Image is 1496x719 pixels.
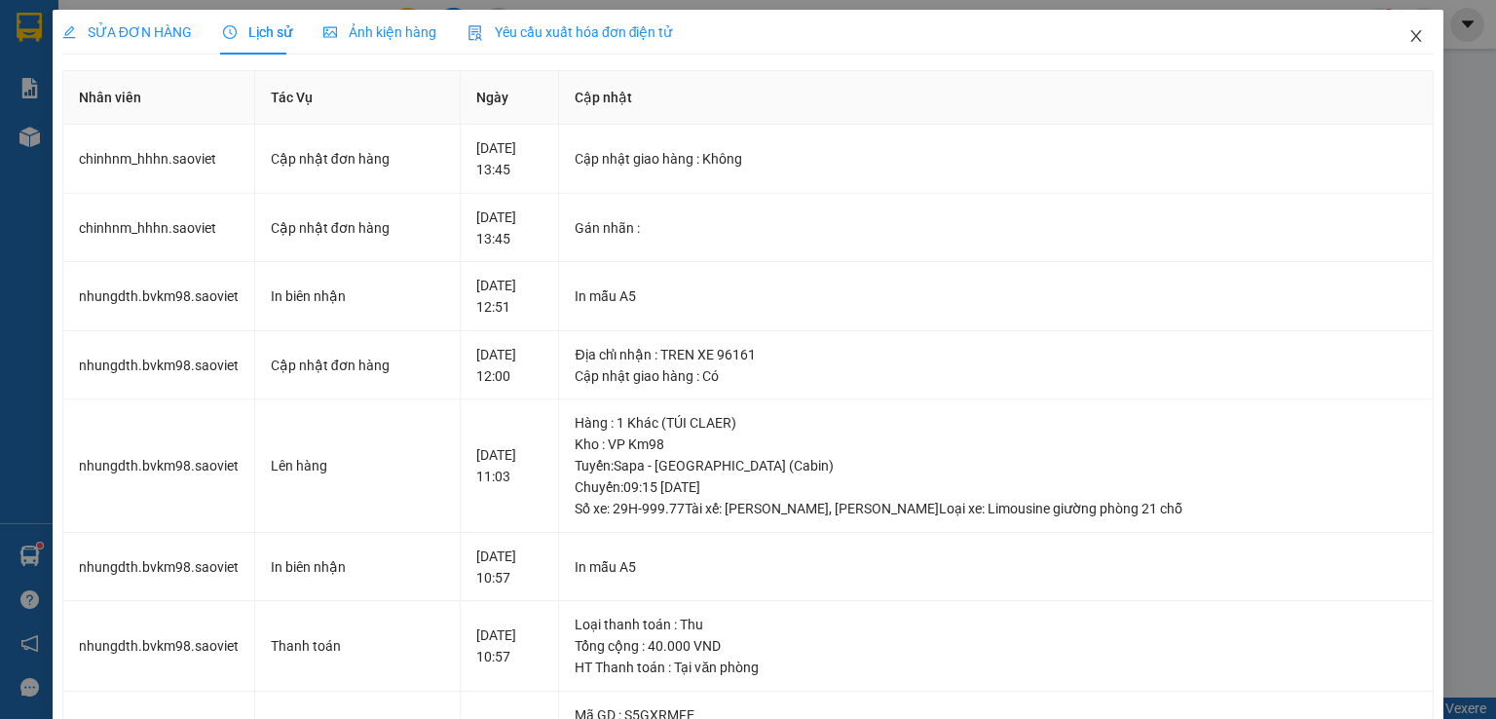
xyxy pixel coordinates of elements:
[271,285,445,307] div: In biên nhận
[575,285,1417,307] div: In mẫu A5
[323,24,436,40] span: Ảnh kiện hàng
[63,262,255,331] td: nhungdth.bvkm98.saoviet
[575,657,1417,678] div: HT Thanh toán : Tại văn phòng
[575,412,1417,434] div: Hàng : 1 Khác (TÚI CLAER)
[63,533,255,602] td: nhungdth.bvkm98.saoviet
[63,331,255,400] td: nhungdth.bvkm98.saoviet
[63,194,255,263] td: chinhnm_hhhn.saoviet
[323,25,337,39] span: picture
[223,24,292,40] span: Lịch sử
[63,399,255,533] td: nhungdth.bvkm98.saoviet
[476,546,542,588] div: [DATE] 10:57
[575,455,1417,519] div: Tuyến : Sapa - [GEOGRAPHIC_DATA] (Cabin) Chuyến: 09:15 [DATE] Số xe: 29H-999.77 Tài xế: [PERSON_N...
[575,434,1417,455] div: Kho : VP Km98
[575,148,1417,170] div: Cập nhật giao hàng : Không
[575,217,1417,239] div: Gán nhãn :
[62,25,76,39] span: edit
[461,71,559,125] th: Ngày
[476,344,542,387] div: [DATE] 12:00
[271,148,445,170] div: Cập nhật đơn hàng
[271,556,445,578] div: In biên nhận
[271,455,445,476] div: Lên hàng
[476,207,542,249] div: [DATE] 13:45
[255,71,462,125] th: Tác Vụ
[271,635,445,657] div: Thanh toán
[575,556,1417,578] div: In mẫu A5
[476,137,542,180] div: [DATE] 13:45
[1389,10,1443,64] button: Close
[476,444,542,487] div: [DATE] 11:03
[575,614,1417,635] div: Loại thanh toán : Thu
[271,217,445,239] div: Cập nhật đơn hàng
[476,275,542,318] div: [DATE] 12:51
[271,355,445,376] div: Cập nhật đơn hàng
[63,601,255,692] td: nhungdth.bvkm98.saoviet
[575,635,1417,657] div: Tổng cộng : 40.000 VND
[476,624,542,667] div: [DATE] 10:57
[223,25,237,39] span: clock-circle
[575,344,1417,365] div: Địa chỉ nhận : TREN XE 96161
[63,125,255,194] td: chinhnm_hhhn.saoviet
[1408,28,1424,44] span: close
[63,71,255,125] th: Nhân viên
[559,71,1434,125] th: Cập nhật
[575,365,1417,387] div: Cập nhật giao hàng : Có
[467,24,673,40] span: Yêu cầu xuất hóa đơn điện tử
[467,25,483,41] img: icon
[62,24,192,40] span: SỬA ĐƠN HÀNG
